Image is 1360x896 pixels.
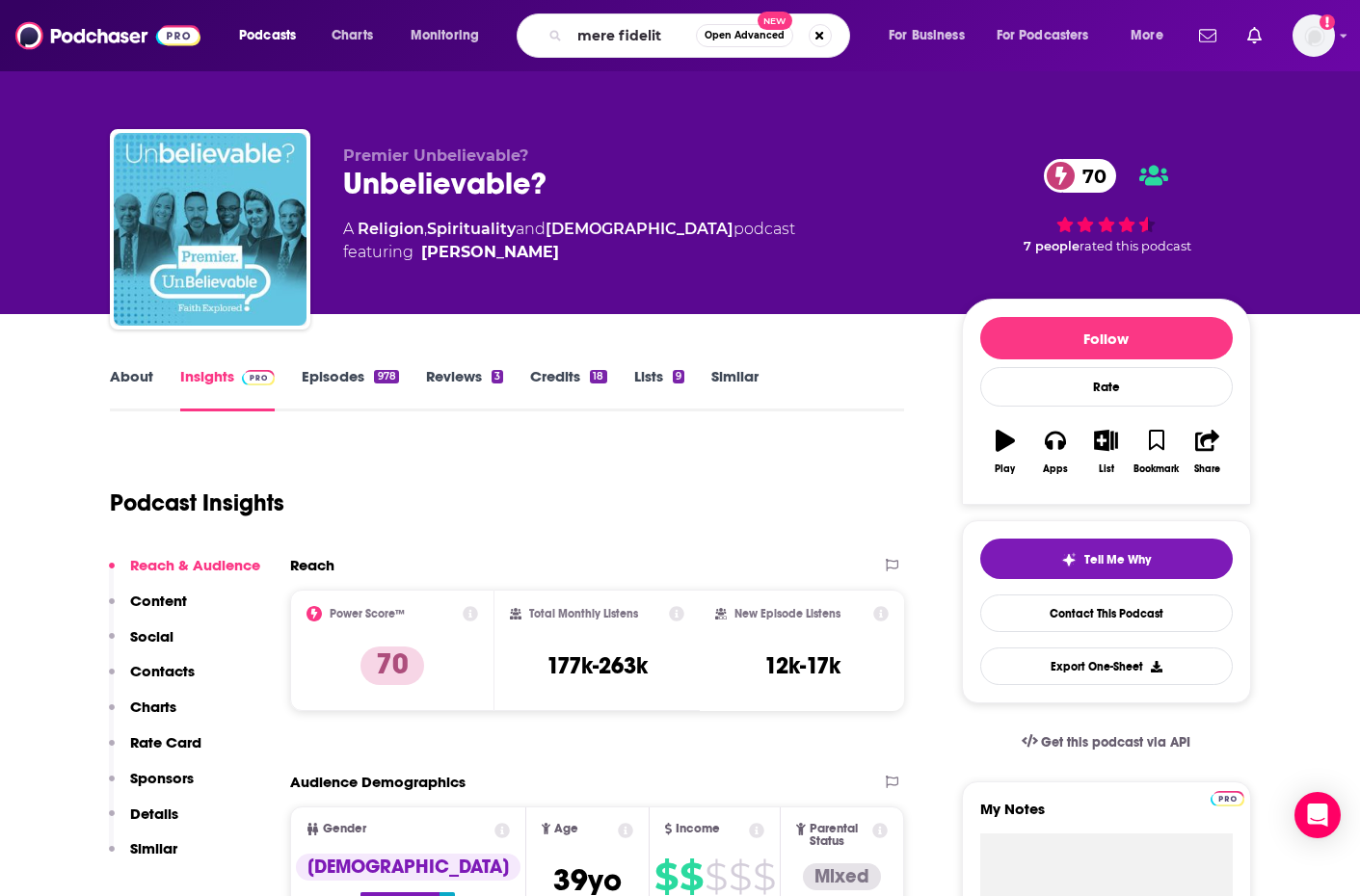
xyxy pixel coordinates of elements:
[109,662,195,698] button: Contacts
[995,463,1015,475] div: Play
[15,17,200,54] img: Podchaser - Follow, Share and Rate Podcasts
[570,20,696,51] input: Search podcasts, credits, & more...
[1006,719,1207,766] a: Get this podcast via API
[226,20,321,51] button: open menu
[374,370,398,383] div: 978
[130,839,177,857] p: Similar
[110,488,284,517] h1: Podcast Insights
[1211,791,1244,806] img: Podchaser Pro
[705,31,785,40] span: Open Advanced
[1194,463,1220,475] div: Share
[130,662,195,680] p: Contacts
[319,20,385,51] a: Charts
[109,592,187,627] button: Content
[358,220,424,238] a: Religion
[110,367,153,411] a: About
[764,651,840,680] h3: 12k-17k
[332,22,373,49] span: Charts
[980,317,1233,359] button: Follow
[343,241,795,264] span: featuring
[1117,20,1187,51] button: open menu
[1063,159,1116,193] span: 70
[323,823,366,835] span: Gender
[875,20,989,51] button: open menu
[673,370,684,383] div: 9
[1182,417,1232,487] button: Share
[242,370,276,385] img: Podchaser Pro
[546,220,733,238] a: [DEMOGRAPHIC_DATA]
[654,861,678,892] span: $
[1030,417,1080,487] button: Apps
[130,698,176,716] p: Charts
[114,133,307,326] img: Unbelievable?
[962,146,1251,266] div: 70 7 peoplerated this podcast
[1080,417,1131,487] button: List
[1041,734,1190,751] span: Get this podcast via API
[1061,552,1077,567] img: tell me why sparkle
[1191,19,1224,52] a: Show notifications dropdown
[130,733,201,751] p: Rate Card
[980,417,1030,487] button: Play
[330,607,405,620] h2: Power Score™
[997,22,1089,49] span: For Podcasters
[109,733,201,769] button: Rate Card
[360,646,424,685] p: 70
[411,22,479,49] span: Monitoring
[130,627,173,646] p: Social
[427,220,516,238] a: Spirituality
[516,220,546,238] span: and
[734,607,840,620] h2: New Episode Listens
[109,804,178,840] button: Details
[343,146,528,165] span: Premier Unbelievable?
[753,861,775,892] span: $
[109,839,177,875] button: Similar
[1084,552,1151,567] span: Tell Me Why
[889,22,965,49] span: For Business
[302,367,398,411] a: Episodes978
[130,592,187,610] p: Content
[239,22,296,49] span: Podcasts
[1320,14,1335,30] svg: Add a profile image
[758,12,792,30] span: New
[1293,14,1335,57] img: User Profile
[980,800,1233,833] label: My Notes
[1211,788,1244,806] a: Pro website
[980,594,1233,632] a: Contact This Podcast
[492,370,503,383] div: 3
[1293,14,1335,57] button: Show profile menu
[1080,239,1191,253] span: rated this podcast
[1240,19,1269,52] a: Show notifications dropdown
[554,823,578,835] span: Age
[130,804,178,823] p: Details
[590,370,606,383] div: 18
[634,367,684,411] a: Lists9
[530,367,606,411] a: Credits18
[1099,463,1114,475] div: List
[109,698,176,733] button: Charts
[1043,463,1068,475] div: Apps
[1024,239,1080,253] span: 7 people
[984,20,1117,51] button: open menu
[1132,417,1182,487] button: Bookmark
[529,607,638,620] h2: Total Monthly Listens
[810,823,869,848] span: Parental Status
[680,861,703,892] span: $
[1133,463,1179,475] div: Bookmark
[424,220,427,238] span: ,
[711,367,759,411] a: Similar
[980,539,1233,579] button: tell me why sparkleTell Me Why
[290,556,334,574] h2: Reach
[1044,159,1116,193] a: 70
[1293,14,1335,57] span: Logged in as shcarlos
[130,769,194,787] p: Sponsors
[1131,22,1163,49] span: More
[397,20,504,51] button: open menu
[705,861,727,892] span: $
[290,773,466,791] h2: Audience Demographics
[803,863,881,890] div: Mixed
[535,13,868,58] div: Search podcasts, credits, & more...
[980,647,1233,685] button: Export One-Sheet
[676,823,720,835] span: Income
